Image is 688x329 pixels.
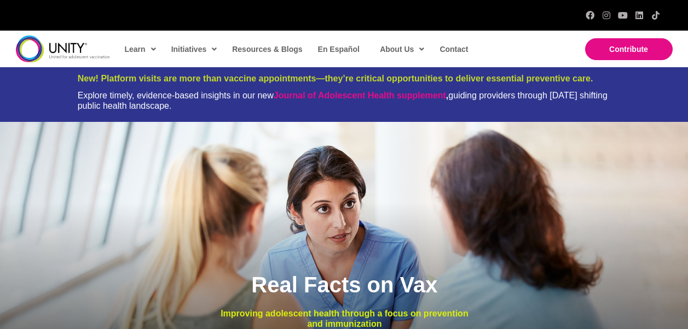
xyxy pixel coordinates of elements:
a: About Us [374,37,429,62]
p: Improving adolescent health through a focus on prevention and immunization [212,308,477,329]
span: En Español [318,45,360,54]
span: About Us [380,41,424,57]
a: YouTube [618,11,627,20]
a: LinkedIn [635,11,644,20]
img: unity-logo-dark [16,36,110,62]
a: Instagram [602,11,611,20]
a: En Español [313,37,364,62]
a: TikTok [651,11,660,20]
a: Contact [434,37,472,62]
span: Learn [125,41,156,57]
span: Contact [440,45,468,54]
a: Facebook [586,11,594,20]
div: Explore timely, evidence-based insights in our new guiding providers through [DATE] shifting publ... [78,90,611,111]
span: Real Facts on Vax [251,273,437,297]
span: Initiatives [171,41,217,57]
span: Resources & Blogs [232,45,302,54]
a: Contribute [585,38,673,60]
strong: , [274,91,448,100]
span: Contribute [609,45,648,54]
a: Resources & Blogs [227,37,307,62]
span: New! Platform visits are more than vaccine appointments—they’re critical opportunities to deliver... [78,74,593,83]
a: Journal of Adolescent Health supplement [274,91,446,100]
